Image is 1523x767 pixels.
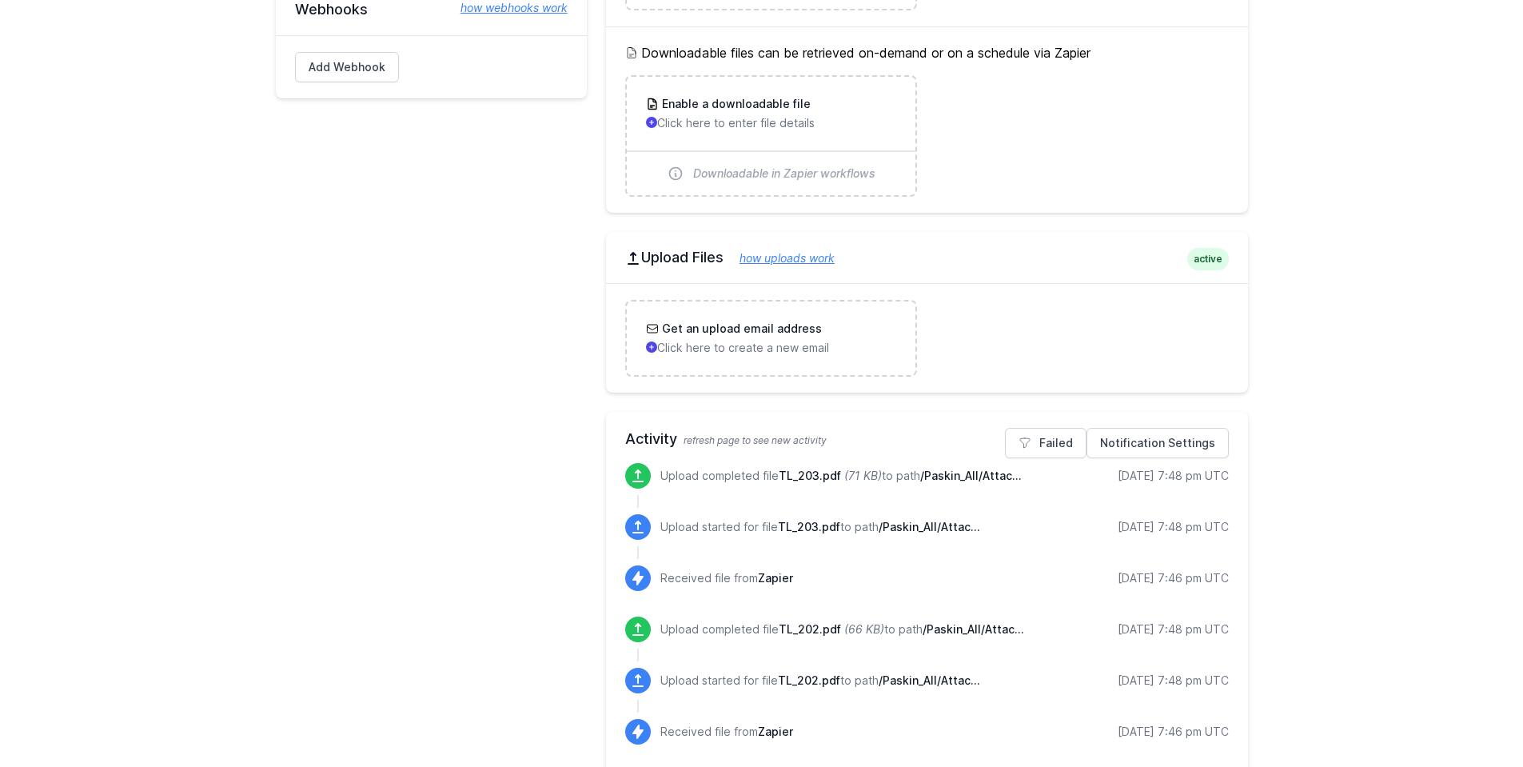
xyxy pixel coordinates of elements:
[625,428,1229,450] h2: Activity
[1118,570,1229,586] div: [DATE] 7:46 pm UTC
[844,622,884,636] i: (66 KB)
[1118,468,1229,484] div: [DATE] 7:48 pm UTC
[724,251,835,265] a: how uploads work
[1118,621,1229,637] div: [DATE] 7:48 pm UTC
[625,43,1229,62] h5: Downloadable files can be retrieved on-demand or on a schedule via Zapier
[758,725,793,738] span: Zapier
[660,570,793,586] p: Received file from
[1187,248,1229,270] span: active
[779,622,841,636] span: TL_202.pdf
[660,468,1022,484] p: Upload completed file to path
[660,673,980,689] p: Upload started for file to path
[625,248,1229,267] h2: Upload Files
[646,340,896,356] p: Click here to create a new email
[659,96,811,112] h3: Enable a downloadable file
[758,571,793,585] span: Zapier
[879,673,980,687] span: /Paskin_All/Attachment
[646,115,896,131] p: Click here to enter file details
[659,321,822,337] h3: Get an upload email address
[627,77,915,195] a: Enable a downloadable file Click here to enter file details Downloadable in Zapier workflows
[660,519,980,535] p: Upload started for file to path
[779,469,841,482] span: TL_203.pdf
[1118,519,1229,535] div: [DATE] 7:48 pm UTC
[295,52,399,82] a: Add Webhook
[693,166,875,182] span: Downloadable in Zapier workflows
[920,469,1022,482] span: /Paskin_All/Attachment
[660,621,1024,637] p: Upload completed file to path
[1443,687,1504,748] iframe: Drift Widget Chat Controller
[1118,673,1229,689] div: [DATE] 7:48 pm UTC
[844,469,882,482] i: (71 KB)
[1118,724,1229,740] div: [DATE] 7:46 pm UTC
[879,520,980,533] span: /Paskin_All/Attachment
[778,520,840,533] span: TL_203.pdf
[660,724,793,740] p: Received file from
[923,622,1024,636] span: /Paskin_All/Attachment
[778,673,840,687] span: TL_202.pdf
[1005,428,1086,458] a: Failed
[684,434,827,446] span: refresh page to see new activity
[627,302,915,375] a: Get an upload email address Click here to create a new email
[1086,428,1229,458] a: Notification Settings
